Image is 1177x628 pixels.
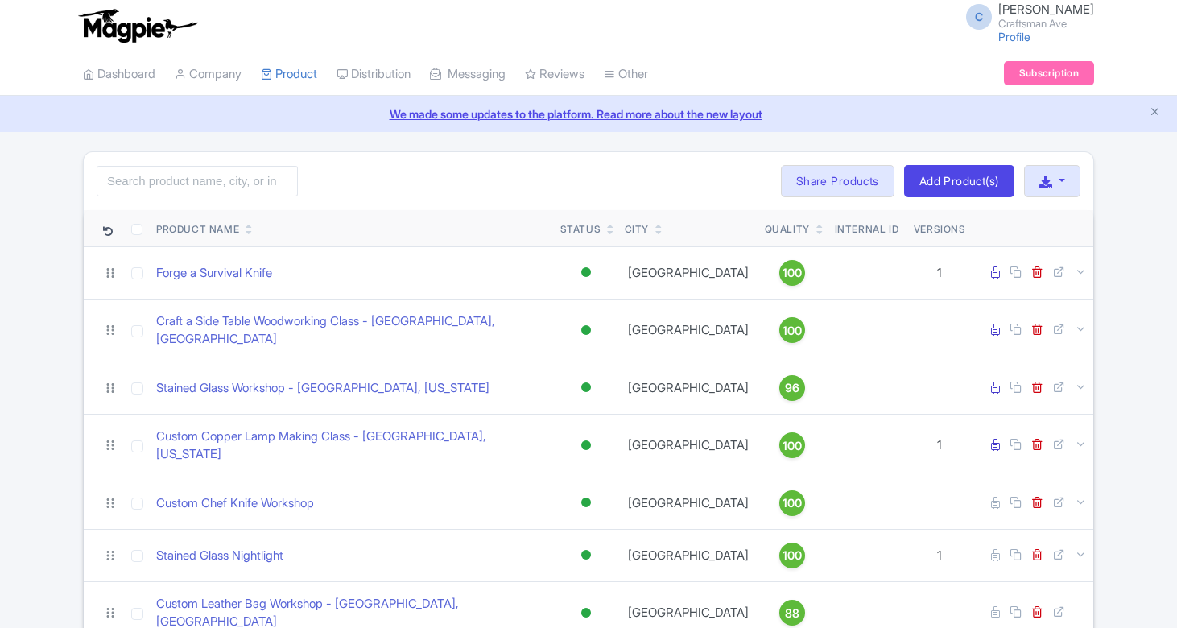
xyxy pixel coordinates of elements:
[578,376,594,399] div: Active
[937,547,942,563] span: 1
[998,30,1030,43] a: Profile
[618,246,758,299] td: [GEOGRAPHIC_DATA]
[175,52,242,97] a: Company
[956,3,1094,29] a: C [PERSON_NAME] Craftsman Ave
[765,600,820,626] a: 88
[907,210,973,247] th: Versions
[83,52,155,97] a: Dashboard
[156,222,239,237] div: Product Name
[560,222,601,237] div: Status
[765,222,810,237] div: Quality
[625,222,649,237] div: City
[97,166,298,196] input: Search product name, city, or interal id
[75,8,200,43] img: logo-ab69f6fb50320c5b225c76a69d11143b.png
[156,312,547,349] a: Craft a Side Table Woodworking Class - [GEOGRAPHIC_DATA], [GEOGRAPHIC_DATA]
[826,210,907,247] th: Internal ID
[618,299,758,362] td: [GEOGRAPHIC_DATA]
[618,477,758,529] td: [GEOGRAPHIC_DATA]
[604,52,648,97] a: Other
[618,529,758,581] td: [GEOGRAPHIC_DATA]
[785,605,799,622] span: 88
[337,52,411,97] a: Distribution
[156,547,283,565] a: Stained Glass Nightlight
[783,547,802,564] span: 100
[156,494,314,513] a: Custom Chef Knife Workshop
[785,379,799,397] span: 96
[10,105,1167,122] a: We made some updates to the platform. Read more about the new layout
[765,490,820,516] a: 100
[1004,61,1094,85] a: Subscription
[261,52,317,97] a: Product
[578,543,594,567] div: Active
[578,261,594,284] div: Active
[783,494,802,512] span: 100
[998,19,1094,29] small: Craftsman Ave
[765,543,820,568] a: 100
[578,319,594,342] div: Active
[525,52,584,97] a: Reviews
[430,52,506,97] a: Messaging
[765,432,820,458] a: 100
[156,379,489,398] a: Stained Glass Workshop - [GEOGRAPHIC_DATA], [US_STATE]
[578,434,594,457] div: Active
[998,2,1094,17] span: [PERSON_NAME]
[156,264,272,283] a: Forge a Survival Knife
[783,264,802,282] span: 100
[937,437,942,452] span: 1
[618,362,758,414] td: [GEOGRAPHIC_DATA]
[578,491,594,514] div: Active
[937,265,942,280] span: 1
[765,317,820,343] a: 100
[1149,104,1161,122] button: Close announcement
[783,437,802,455] span: 100
[765,375,820,401] a: 96
[966,4,992,30] span: C
[904,165,1014,197] a: Add Product(s)
[156,428,547,464] a: Custom Copper Lamp Making Class - [GEOGRAPHIC_DATA], [US_STATE]
[618,414,758,477] td: [GEOGRAPHIC_DATA]
[781,165,894,197] a: Share Products
[783,322,802,340] span: 100
[578,601,594,625] div: Active
[765,260,820,286] a: 100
